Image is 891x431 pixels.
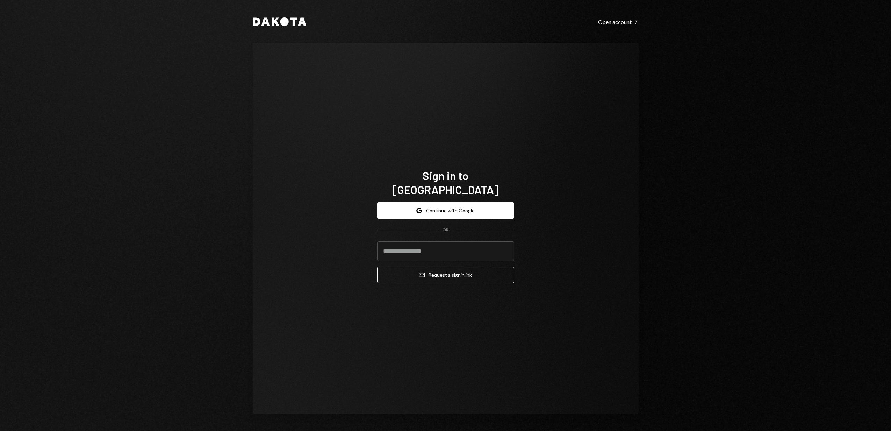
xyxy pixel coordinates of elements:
[598,18,639,26] a: Open account
[598,19,639,26] div: Open account
[443,227,448,233] div: OR
[377,267,514,283] button: Request a signinlink
[377,202,514,219] button: Continue with Google
[377,169,514,197] h1: Sign in to [GEOGRAPHIC_DATA]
